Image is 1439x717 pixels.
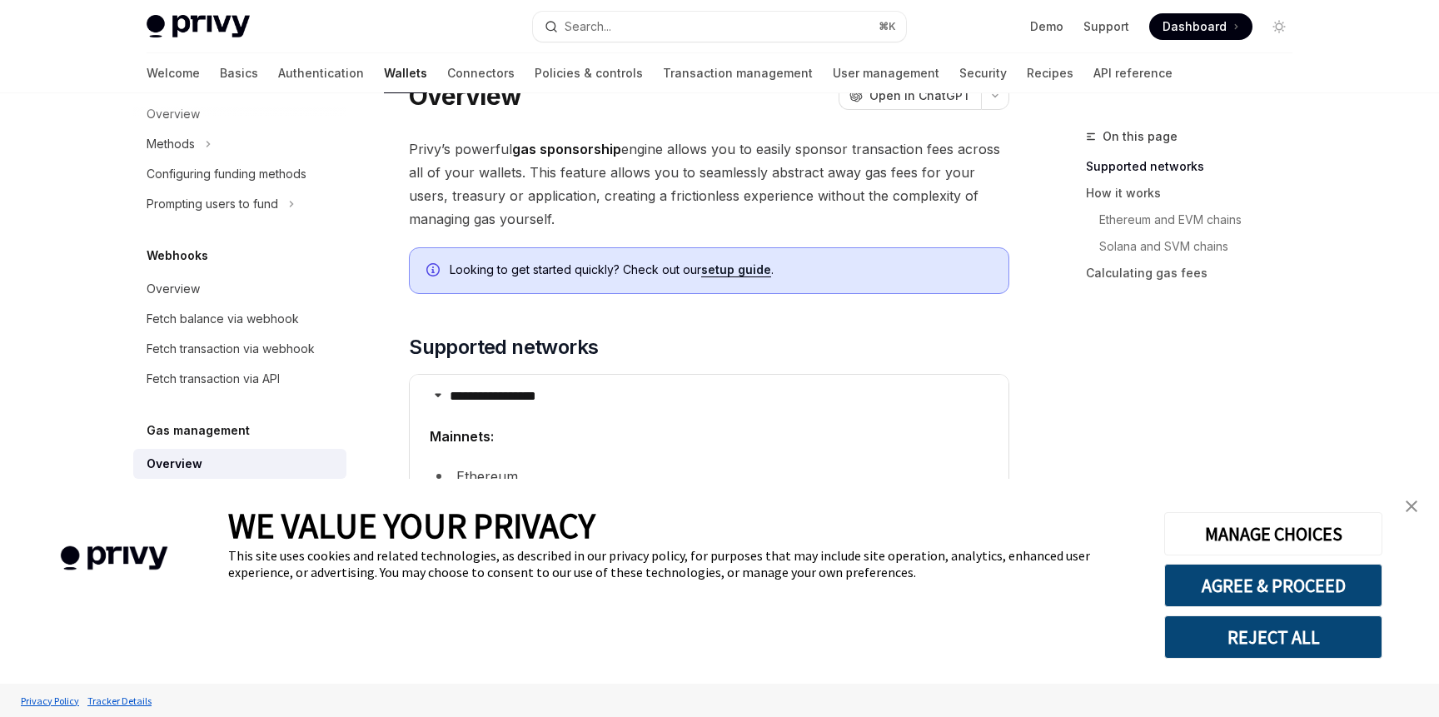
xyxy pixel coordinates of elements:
a: Fetch transaction via API [133,364,346,394]
div: Methods [147,134,195,154]
a: Fetch balance via webhook [133,304,346,334]
a: Overview [133,449,346,479]
button: Open in ChatGPT [839,82,981,110]
a: Tracker Details [83,686,156,715]
img: close banner [1406,500,1417,512]
div: Fetch transaction via webhook [147,339,315,359]
a: Calculating gas fees [1086,260,1306,286]
span: ⌘ K [879,20,896,33]
a: close banner [1395,490,1428,523]
span: Supported networks [409,334,598,361]
a: Authentication [278,53,364,93]
a: API reference [1093,53,1173,93]
h5: Webhooks [147,246,208,266]
div: This site uses cookies and related technologies, as described in our privacy policy, for purposes... [228,547,1139,580]
div: Overview [147,454,202,474]
span: Dashboard [1163,18,1227,35]
div: Prompting users to fund [147,194,278,214]
span: WE VALUE YOUR PRIVACY [228,504,595,547]
a: Policies & controls [535,53,643,93]
a: Support [1083,18,1129,35]
div: Configuring funding methods [147,164,306,184]
a: Security [959,53,1007,93]
a: Wallets [384,53,427,93]
a: Overview [133,274,346,304]
button: Toggle dark mode [1266,13,1292,40]
a: Supported networks [1086,153,1306,180]
a: Dashboard [1149,13,1252,40]
h1: Overview [409,81,521,111]
svg: Info [426,263,443,280]
div: Overview [147,279,200,299]
button: Search...⌘K [533,12,906,42]
a: Ethereum and EVM chains [1099,207,1306,233]
a: Transaction management [663,53,813,93]
a: User management [833,53,939,93]
span: Looking to get started quickly? Check out our . [450,261,992,278]
a: Connectors [447,53,515,93]
strong: Mainnets: [430,428,494,445]
button: AGREE & PROCEED [1164,564,1382,607]
strong: gas sponsorship [512,141,621,157]
div: Search... [565,17,611,37]
span: Privy’s powerful engine allows you to easily sponsor transaction fees across all of your wallets.... [409,137,1009,231]
div: Fetch balance via webhook [147,309,299,329]
li: Ethereum [430,465,988,488]
span: On this page [1103,127,1178,147]
a: Privacy Policy [17,686,83,715]
div: Fetch transaction via API [147,369,280,389]
a: How it works [1086,180,1306,207]
button: MANAGE CHOICES [1164,512,1382,555]
img: company logo [25,522,203,595]
a: Demo [1030,18,1063,35]
a: Basics [220,53,258,93]
img: light logo [147,15,250,38]
a: Configuring funding methods [133,159,346,189]
a: Welcome [147,53,200,93]
a: Recipes [1027,53,1073,93]
span: Open in ChatGPT [869,87,971,104]
button: REJECT ALL [1164,615,1382,659]
a: setup guide [701,262,771,277]
a: Solana and SVM chains [1099,233,1306,260]
a: Fetch transaction via webhook [133,334,346,364]
h5: Gas management [147,421,250,441]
